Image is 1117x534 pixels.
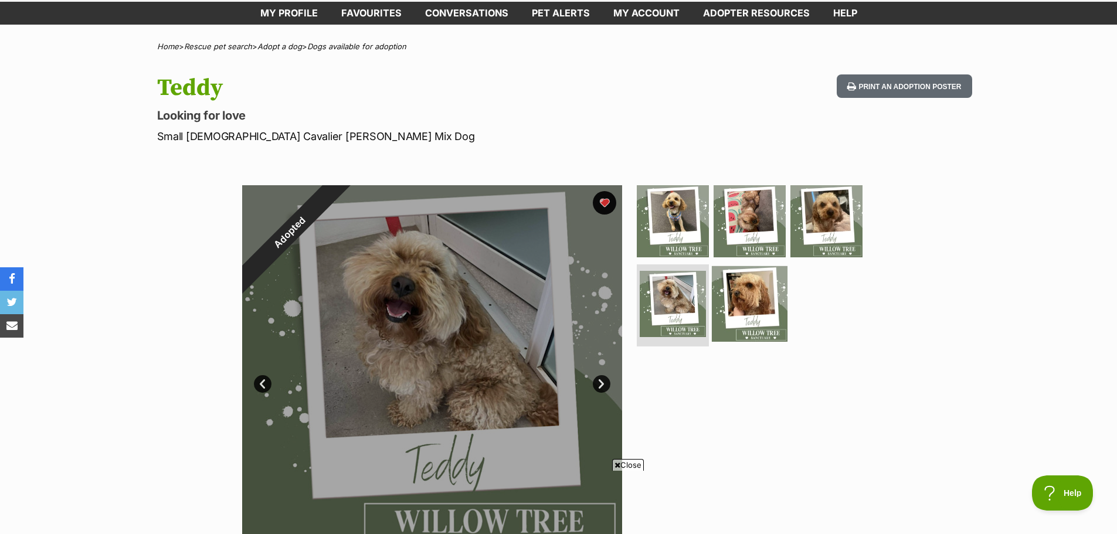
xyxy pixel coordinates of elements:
img: Photo of Teddy [637,185,709,257]
img: Photo of Teddy [712,266,787,342]
a: Next [593,375,610,393]
a: Dogs available for adoption [307,42,406,51]
div: > > > [128,42,990,51]
h1: Teddy [157,74,653,101]
a: conversations [413,2,520,25]
a: Pet alerts [520,2,602,25]
img: Photo of Teddy [790,185,863,257]
a: Adopt a dog [257,42,302,51]
a: Adopter resources [691,2,821,25]
a: Prev [254,375,271,393]
a: Home [157,42,179,51]
iframe: Advertisement [345,475,772,528]
button: favourite [593,191,616,215]
p: Small [DEMOGRAPHIC_DATA] Cavalier [PERSON_NAME] Mix Dog [157,128,653,144]
p: Looking for love [157,107,653,124]
div: Adopted [215,158,364,307]
a: Rescue pet search [184,42,252,51]
a: My account [602,2,691,25]
button: Print an adoption poster [837,74,972,98]
iframe: Help Scout Beacon - Open [1032,475,1094,511]
img: Photo of Teddy [640,271,706,337]
img: Photo of Teddy [714,185,786,257]
a: Help [821,2,869,25]
a: Favourites [330,2,413,25]
a: My profile [249,2,330,25]
span: Close [612,459,644,471]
